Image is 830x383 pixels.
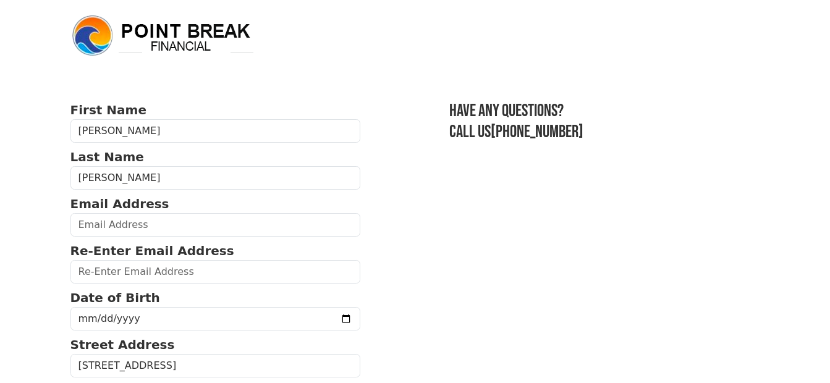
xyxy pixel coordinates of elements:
[70,290,160,305] strong: Date of Birth
[70,337,175,352] strong: Street Address
[449,122,760,143] h3: Call us
[449,101,760,122] h3: Have any questions?
[70,103,146,117] strong: First Name
[70,260,361,284] input: Re-Enter Email Address
[70,149,144,164] strong: Last Name
[70,166,361,190] input: Last Name
[70,354,361,377] input: Street Address
[491,122,583,142] a: [PHONE_NUMBER]
[70,213,361,237] input: Email Address
[70,119,361,143] input: First Name
[70,243,234,258] strong: Re-Enter Email Address
[70,196,169,211] strong: Email Address
[70,14,256,58] img: logo.png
